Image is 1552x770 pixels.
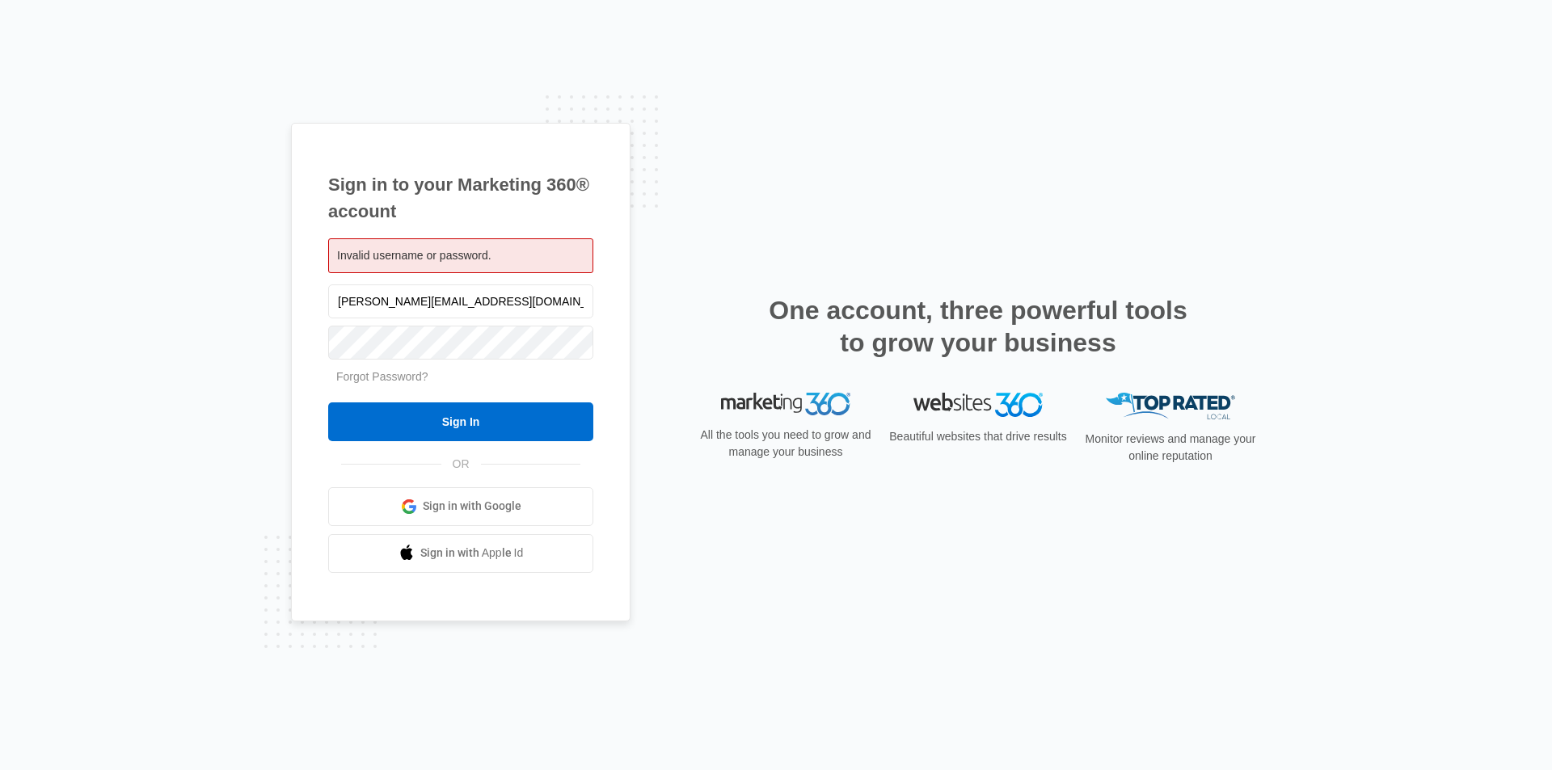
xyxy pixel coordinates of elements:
[721,393,850,415] img: Marketing 360
[328,284,593,318] input: Email
[441,456,481,473] span: OR
[888,428,1069,445] p: Beautiful websites that drive results
[764,294,1192,359] h2: One account, three powerful tools to grow your business
[328,171,593,225] h1: Sign in to your Marketing 360® account
[328,534,593,573] a: Sign in with Apple Id
[1080,431,1261,465] p: Monitor reviews and manage your online reputation
[913,393,1043,416] img: Websites 360
[336,370,428,383] a: Forgot Password?
[328,487,593,526] a: Sign in with Google
[1106,393,1235,419] img: Top Rated Local
[695,427,876,461] p: All the tools you need to grow and manage your business
[423,498,521,515] span: Sign in with Google
[337,249,491,262] span: Invalid username or password.
[328,402,593,441] input: Sign In
[420,545,524,562] span: Sign in with Apple Id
